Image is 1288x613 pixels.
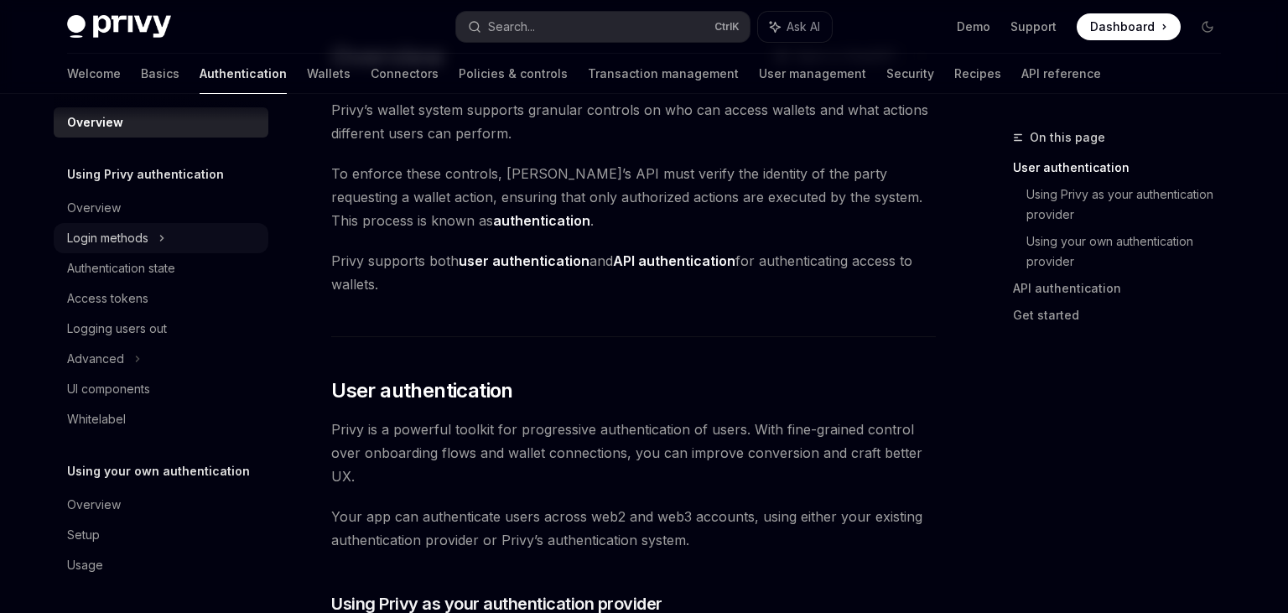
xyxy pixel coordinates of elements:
[67,409,126,429] div: Whitelabel
[714,20,740,34] span: Ctrl K
[1013,154,1234,181] a: User authentication
[67,288,148,309] div: Access tokens
[54,490,268,520] a: Overview
[493,212,590,229] strong: authentication
[67,112,123,132] div: Overview
[588,54,739,94] a: Transaction management
[459,54,568,94] a: Policies & controls
[67,164,224,184] h5: Using Privy authentication
[67,495,121,515] div: Overview
[758,12,832,42] button: Ask AI
[67,379,150,399] div: UI components
[957,18,990,35] a: Demo
[67,54,121,94] a: Welcome
[141,54,179,94] a: Basics
[54,253,268,283] a: Authentication state
[459,252,589,269] strong: user authentication
[759,54,866,94] a: User management
[787,18,820,35] span: Ask AI
[307,54,351,94] a: Wallets
[54,520,268,550] a: Setup
[67,319,167,339] div: Logging users out
[1090,18,1155,35] span: Dashboard
[1026,228,1234,275] a: Using your own authentication provider
[371,54,439,94] a: Connectors
[67,198,121,218] div: Overview
[331,98,936,145] span: Privy’s wallet system supports granular controls on who can access wallets and what actions diffe...
[886,54,934,94] a: Security
[331,418,936,488] span: Privy is a powerful toolkit for progressive authentication of users. With fine-grained control ov...
[331,162,936,232] span: To enforce these controls, [PERSON_NAME]’s API must verify the identity of the party requesting a...
[54,550,268,580] a: Usage
[54,107,268,138] a: Overview
[1077,13,1181,40] a: Dashboard
[1021,54,1101,94] a: API reference
[67,525,100,545] div: Setup
[54,374,268,404] a: UI components
[331,377,513,404] span: User authentication
[54,404,268,434] a: Whitelabel
[331,249,936,296] span: Privy supports both and for authenticating access to wallets.
[954,54,1001,94] a: Recipes
[1013,275,1234,302] a: API authentication
[1194,13,1221,40] button: Toggle dark mode
[1010,18,1057,35] a: Support
[456,12,750,42] button: Search...CtrlK
[67,555,103,575] div: Usage
[488,17,535,37] div: Search...
[67,15,171,39] img: dark logo
[67,461,250,481] h5: Using your own authentication
[613,252,735,269] strong: API authentication
[67,349,124,369] div: Advanced
[67,228,148,248] div: Login methods
[67,258,175,278] div: Authentication state
[1030,127,1105,148] span: On this page
[1026,181,1234,228] a: Using Privy as your authentication provider
[1013,302,1234,329] a: Get started
[54,193,268,223] a: Overview
[200,54,287,94] a: Authentication
[54,314,268,344] a: Logging users out
[331,505,936,552] span: Your app can authenticate users across web2 and web3 accounts, using either your existing authent...
[54,283,268,314] a: Access tokens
